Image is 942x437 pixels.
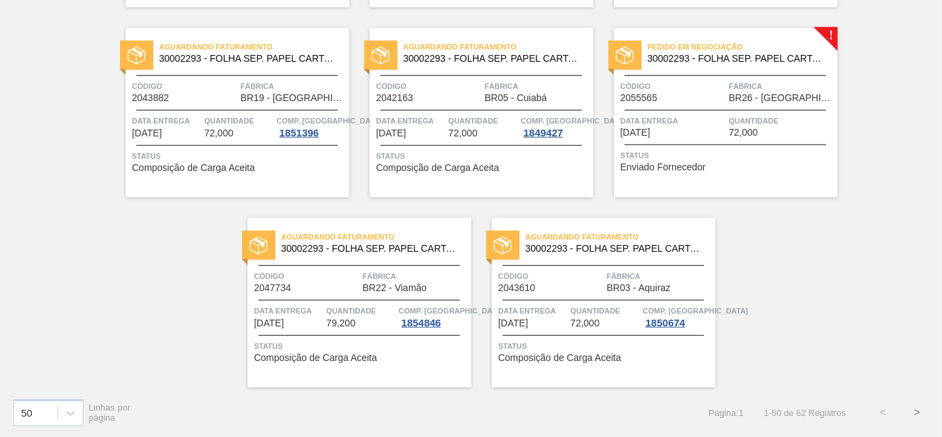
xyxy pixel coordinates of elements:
span: Data Entrega [254,304,323,318]
span: Status [498,339,712,353]
span: Código [498,269,604,283]
img: status [616,47,633,64]
span: Data Entrega [498,304,568,318]
span: Comp. Carga [399,304,504,318]
span: 72,000 [204,128,233,138]
a: statusAguardando Faturamento30002293 - FOLHA SEP. PAPEL CARTAO 1200x1000M 350gCódigo2047734Fábric... [227,218,471,387]
span: Composição de Carga Aceita [132,163,255,173]
span: 30002293 - FOLHA SEP. PAPEL CARTAO 1200x1000M 350g [648,54,827,64]
span: Código [132,79,237,93]
span: Fábrica [485,79,590,93]
img: status [494,237,511,254]
img: status [372,47,389,64]
span: Código [621,79,726,93]
span: Quantidade [570,304,640,318]
img: status [250,237,267,254]
span: BR26 - Uberlândia [729,93,834,103]
span: Pedido em Negociação [648,40,838,54]
div: 1851396 [277,128,321,138]
span: 11/11/2025 [376,128,406,138]
span: 2047734 [254,283,292,293]
span: 2055565 [621,93,658,103]
span: BR05 - Cuiabá [485,93,547,103]
a: Comp. [GEOGRAPHIC_DATA]1849427 [521,114,590,138]
span: BR22 - Viamão [363,283,427,293]
span: Fábrica [241,79,346,93]
span: 30002293 - FOLHA SEP. PAPEL CARTAO 1200x1000M 350g [159,54,338,64]
span: Status [621,149,834,162]
span: 14/11/2025 [254,318,284,328]
button: < [866,396,900,430]
div: 1854846 [399,318,444,328]
span: 30002293 - FOLHA SEP. PAPEL CARTAO 1200x1000M 350g [404,54,583,64]
span: Status [132,149,346,163]
span: 72,000 [570,318,600,328]
span: Data Entrega [376,114,446,128]
span: BR03 - Aquiraz [607,283,671,293]
span: 1 - 50 de 62 Registros [764,408,846,418]
span: Quantidade [448,114,517,128]
span: Data Entrega [621,114,726,128]
span: Fábrica [729,79,834,93]
img: status [127,47,145,64]
span: 16/11/2025 [498,318,528,328]
span: 2042163 [376,93,414,103]
span: 79,200 [326,318,355,328]
button: > [900,396,934,430]
span: BR19 - Nova Rio [241,93,346,103]
span: Enviado Fornecedor [621,162,706,172]
span: Aguardando Faturamento [526,230,715,244]
span: Status [254,339,468,353]
span: Composição de Carga Aceita [376,163,499,173]
span: 11/11/2025 [621,128,650,138]
span: Status [376,149,590,163]
span: Aguardando Faturamento [404,40,593,54]
span: Composição de Carga Aceita [498,353,621,363]
a: statusAguardando Faturamento30002293 - FOLHA SEP. PAPEL CARTAO 1200x1000M 350gCódigo2042163Fábric... [349,28,593,197]
span: Código [254,269,359,283]
span: Código [376,79,482,93]
span: Quantidade [326,304,395,318]
a: Comp. [GEOGRAPHIC_DATA]1850674 [643,304,712,328]
span: Fábrica [607,269,712,283]
span: 30002293 - FOLHA SEP. PAPEL CARTAO 1200x1000M 350g [281,244,460,254]
div: 1849427 [521,128,566,138]
a: statusAguardando Faturamento30002293 - FOLHA SEP. PAPEL CARTAO 1200x1000M 350gCódigo2043610Fábric... [471,218,715,387]
span: Quantidade [729,114,834,128]
a: Comp. [GEOGRAPHIC_DATA]1854846 [399,304,468,328]
span: Comp. Carga [521,114,626,128]
span: Aguardando Faturamento [159,40,349,54]
span: Aguardando Faturamento [281,230,471,244]
span: Data Entrega [132,114,201,128]
span: 2043882 [132,93,170,103]
span: Página : 1 [709,408,743,418]
a: statusAguardando Faturamento30002293 - FOLHA SEP. PAPEL CARTAO 1200x1000M 350gCódigo2043882Fábric... [105,28,349,197]
span: 72,000 [448,128,477,138]
span: Quantidade [204,114,273,128]
a: !statusPedido em Negociação30002293 - FOLHA SEP. PAPEL CARTAO 1200x1000M 350gCódigo2055565Fábrica... [593,28,838,197]
span: 10/11/2025 [132,128,162,138]
div: 1850674 [643,318,688,328]
span: Comp. Carga [277,114,382,128]
a: Comp. [GEOGRAPHIC_DATA]1851396 [277,114,346,138]
span: Composição de Carga Aceita [254,353,377,363]
span: 2043610 [498,283,536,293]
span: Linhas por página [89,402,131,423]
span: Comp. Carga [643,304,748,318]
div: 50 [21,407,33,419]
span: Fábrica [363,269,468,283]
span: 72,000 [729,128,758,138]
span: 30002293 - FOLHA SEP. PAPEL CARTAO 1200x1000M 350g [526,244,705,254]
